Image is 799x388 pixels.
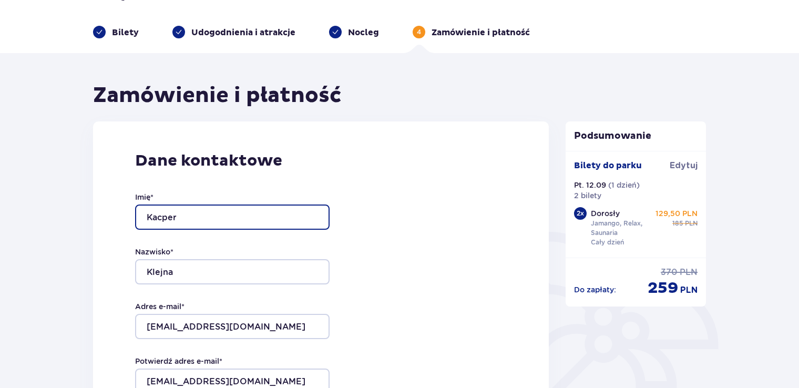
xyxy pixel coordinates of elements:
p: PLN [685,219,698,228]
a: Edytuj [670,160,698,171]
label: Adres e-mail * [135,301,185,312]
label: Imię * [135,192,153,202]
p: Jamango, Relax, Saunaria [591,219,660,238]
p: ( 1 dzień ) [608,180,640,190]
p: 185 [672,219,683,228]
p: PLN [680,284,698,296]
p: Udogodnienia i atrakcje [191,27,295,38]
input: Imię [135,205,330,230]
p: Pt. 12.09 [574,180,606,190]
p: Bilety [112,27,139,38]
input: Adres e-mail [135,314,330,339]
p: Nocleg [348,27,379,38]
p: Bilety do parku [574,160,642,171]
p: Cały dzień [591,238,624,247]
p: 259 [648,278,678,298]
p: 2 bilety [574,190,601,201]
p: Podsumowanie [566,130,706,142]
p: 129,50 PLN [655,208,698,219]
h1: Zamówienie i płatność [93,83,342,109]
p: PLN [680,267,698,278]
p: Do zapłaty : [574,284,616,295]
p: Dorosły [591,208,620,219]
div: 2 x [574,207,587,220]
p: Zamówienie i płatność [432,27,530,38]
p: 370 [661,267,678,278]
p: Dane kontaktowe [135,151,507,171]
label: Nazwisko * [135,247,173,257]
input: Nazwisko [135,259,330,284]
label: Potwierdź adres e-mail * [135,356,222,366]
p: 4 [417,27,421,37]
